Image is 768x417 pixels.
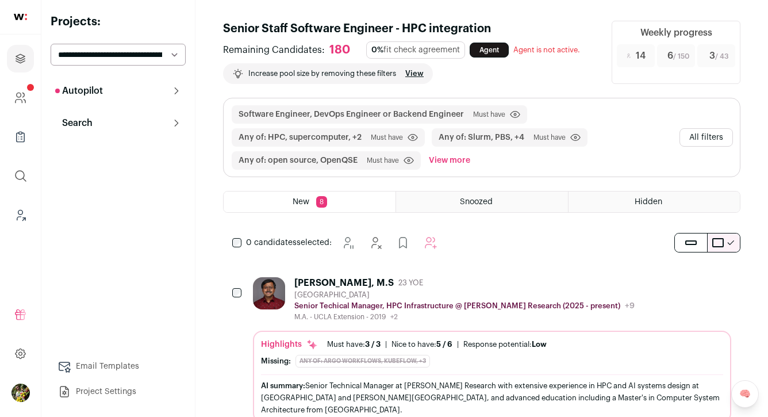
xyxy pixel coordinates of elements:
a: 🧠 [731,380,759,408]
span: Must have [371,133,403,142]
button: All filters [679,128,733,147]
div: 180 [329,43,350,58]
a: Snoozed [396,192,567,212]
a: Projects [7,45,34,72]
div: Senior Technical Manager at [PERSON_NAME] Research with extensive experience in HPC and AI system... [261,380,723,416]
div: M.A. - UCLA Extension - 2019 [294,312,635,322]
span: 6 [667,49,689,63]
p: Search [55,116,93,130]
div: Response potential: [463,340,547,349]
a: Project Settings [51,380,186,403]
div: Nice to have: [391,340,452,349]
div: Must have: [327,340,381,349]
button: Snooze [336,231,359,254]
span: 0 candidates [246,239,297,247]
div: Missing: [261,357,291,366]
img: wellfound-shorthand-0d5821cbd27db2630d0214b213865d53afaa358527fdda9d0ea32b1df1b89c2c.svg [14,14,27,20]
span: Remaining Candidates: [223,43,325,57]
span: 3 / 3 [365,341,381,348]
span: Must have [367,156,399,165]
span: Hidden [635,198,662,206]
button: Search [51,112,186,135]
span: selected: [246,237,332,248]
div: Highlights [261,339,318,350]
a: Hidden [569,192,740,212]
button: Autopilot [51,79,186,102]
a: View [405,69,424,78]
a: Email Templates [51,355,186,378]
img: 6689865-medium_jpg [11,384,30,402]
span: +9 [625,302,635,310]
span: 3 [709,49,728,63]
span: 5 / 6 [436,341,452,348]
a: Company and ATS Settings [7,84,34,112]
a: Agent [470,43,509,58]
span: Must have [473,110,505,119]
button: Hide [364,231,387,254]
button: Add to Prospects [391,231,414,254]
h2: Projects: [51,14,186,30]
button: Any of: HPC, supercomputer, +2 [239,132,362,143]
p: Increase pool size by removing these filters [248,69,396,78]
ul: | | [327,340,547,349]
button: Open dropdown [11,384,30,402]
div: Any of: Argo Workflows, Kubeflow, +3 [295,355,430,368]
span: Low [532,341,547,348]
span: New [293,198,309,206]
span: 8 [316,196,327,208]
img: c498863e7db1c63047de80d510524d0ec46aaa7bada6015005a9723bf14c6bc3.jpg [253,277,285,309]
span: Snoozed [460,198,493,206]
a: Company Lists [7,123,34,151]
button: Any of: Slurm, PBS, +4 [439,132,524,143]
h1: Senior Staff Software Engineer - HPC integration [223,21,598,37]
span: 0% [371,46,383,54]
a: Leads (Backoffice) [7,201,34,229]
span: 14 [636,49,646,63]
div: [GEOGRAPHIC_DATA] [294,290,635,300]
div: [PERSON_NAME], M.S [294,277,394,289]
div: fit check agreement [366,41,465,59]
span: 23 YOE [398,278,423,288]
button: Software Engineer, DevOps Engineer or Backend Engineer [239,109,464,120]
p: Senior Techical Manager, HPC Infrastructure @ [PERSON_NAME] Research (2025 - present) [294,301,620,311]
p: Autopilot [55,84,103,98]
span: +2 [390,313,398,320]
button: View more [427,151,473,170]
button: Add to Autopilot [419,231,442,254]
div: Weekly progress [640,26,712,40]
span: / 43 [715,53,728,60]
button: Any of: open source, OpenQSE [239,155,358,166]
span: / 150 [673,53,689,60]
span: Agent is not active. [513,46,580,53]
span: AI summary: [261,382,305,389]
span: Must have [533,133,566,142]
